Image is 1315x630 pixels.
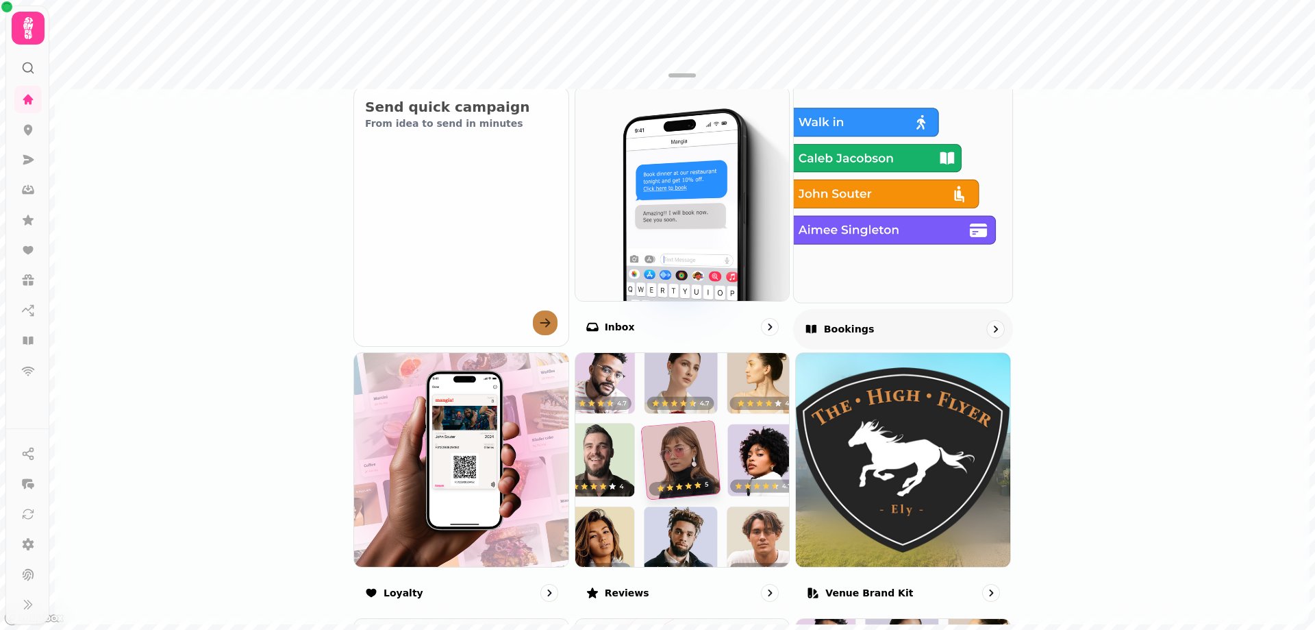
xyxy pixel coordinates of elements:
h2: Send quick campaign [365,97,558,117]
p: Loyalty [384,586,423,600]
a: BookingsBookings [793,83,1013,349]
a: InboxInbox [575,86,790,347]
img: Reviews [575,353,790,568]
svg: go to [984,586,998,600]
svg: go to [542,586,556,600]
a: ReviewsReviews [575,352,790,614]
p: Venue brand kit [825,586,913,600]
a: Mapbox logo [4,610,64,626]
p: Reviews [605,586,649,600]
img: Inbox [575,86,790,301]
img: Loyalty [354,353,568,568]
svg: go to [763,320,777,334]
img: Bookings [783,73,1023,313]
p: From idea to send in minutes [365,117,558,130]
svg: go to [763,586,777,600]
svg: go to [988,322,1002,336]
p: Bookings [824,322,875,336]
a: LoyaltyLoyalty [353,352,569,614]
a: Venue brand kitVenue brand kit [795,352,1011,614]
button: Send quick campaignFrom idea to send in minutes [353,86,569,347]
p: Inbox [605,320,635,334]
img: aHR0cHM6Ly9maWxlcy5zdGFtcGVkZS5haS9mZDk3NzE0Ni1kZjUwLTRmYjEtODg3YS01ZmI4MzdiNzI4ZTEvbWVkaWEvMDk2Y... [796,353,1010,568]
